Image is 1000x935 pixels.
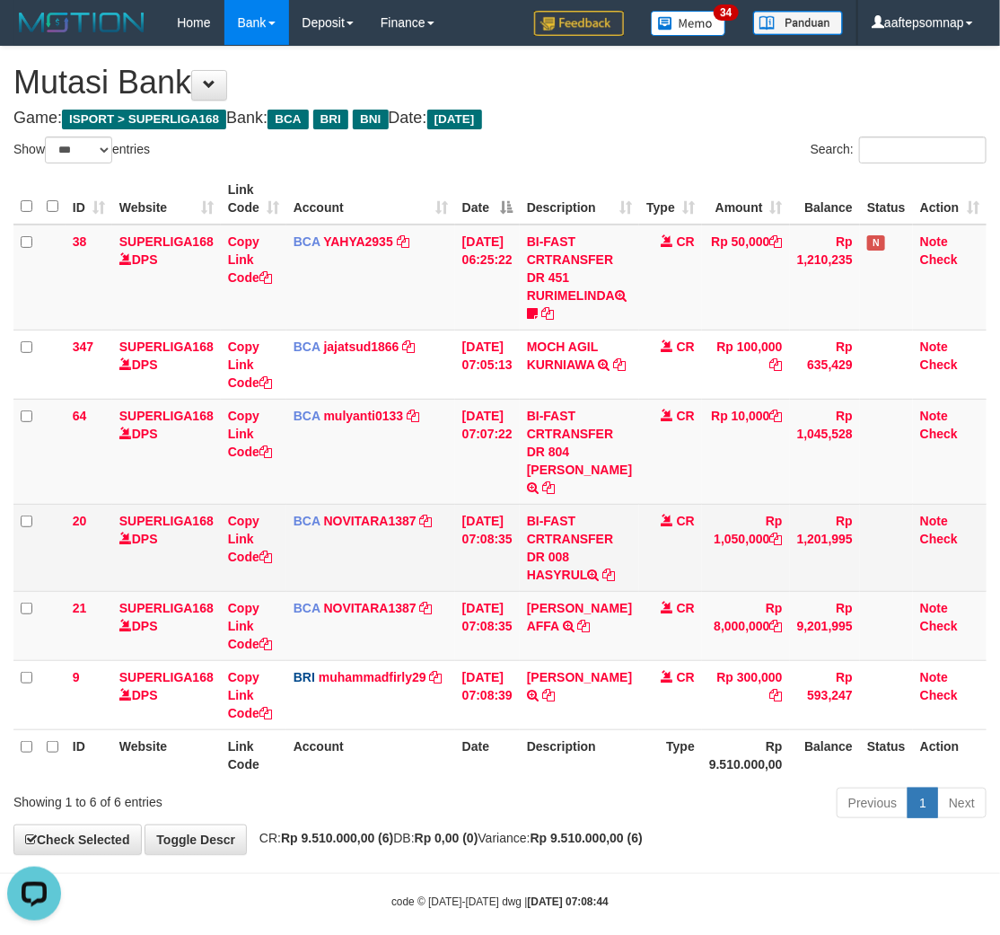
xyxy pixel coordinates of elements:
a: SUPERLIGA168 [119,670,214,684]
a: MOCH AGIL KURNIAWA [527,340,598,372]
span: BRI [313,110,348,129]
th: Website: activate to sort column ascending [112,173,221,225]
a: SUPERLIGA168 [119,601,214,615]
span: 347 [73,340,93,354]
td: Rp 1,050,000 [702,504,790,591]
a: Check [920,688,958,702]
th: Balance [790,729,860,781]
a: Copy NOVITARA1387 to clipboard [420,601,433,615]
td: Rp 593,247 [790,660,860,729]
span: CR [677,514,695,528]
input: Search: [859,137,987,163]
span: BCA [294,340,320,354]
th: Date: activate to sort column descending [455,173,520,225]
th: Action: activate to sort column ascending [913,173,987,225]
td: Rp 100,000 [702,330,790,399]
a: Check Selected [13,825,142,855]
td: [DATE] 06:25:22 [455,225,520,331]
td: Rp 1,045,528 [790,399,860,504]
a: 1 [908,788,938,818]
img: MOTION_logo.png [13,9,150,36]
a: Check [920,427,958,441]
a: Note [920,670,948,684]
th: Action [913,729,987,781]
strong: [DATE] 07:08:44 [528,895,609,908]
a: Copy Link Code [228,601,272,651]
h4: Game: Bank: Date: [13,110,987,128]
span: 64 [73,409,87,423]
span: BCA [268,110,308,129]
th: ID: activate to sort column ascending [66,173,112,225]
h1: Mutasi Bank [13,65,987,101]
a: SUPERLIGA168 [119,514,214,528]
a: Check [920,357,958,372]
th: Type: activate to sort column ascending [639,173,702,225]
a: [PERSON_NAME] AFFA [527,601,632,633]
span: BCA [294,409,320,423]
a: Copy Link Code [228,340,272,390]
a: muhammadfirly29 [319,670,426,684]
td: DPS [112,504,221,591]
img: Feedback.jpg [534,11,624,36]
a: Copy Rp 8,000,000 to clipboard [770,619,783,633]
a: Copy Rp 300,000 to clipboard [770,688,783,702]
a: Copy Rp 50,000 to clipboard [770,234,783,249]
button: Open LiveChat chat widget [7,7,61,61]
th: Rp 9.510.000,00 [702,729,790,781]
th: Status [860,729,913,781]
td: BI-FAST CRTRANSFER DR 804 [PERSON_NAME] [520,399,639,504]
span: 38 [73,234,87,249]
td: Rp 10,000 [702,399,790,504]
span: BCA [294,601,320,615]
a: Next [937,788,987,818]
a: Copy jajatsud1866 to clipboard [402,340,415,354]
td: [DATE] 07:05:13 [455,330,520,399]
td: Rp 635,429 [790,330,860,399]
a: Copy Rp 10,000 to clipboard [770,409,783,423]
th: Balance [790,173,860,225]
div: Showing 1 to 6 of 6 entries [13,786,403,811]
td: Rp 1,210,235 [790,225,860,331]
a: Copy Link Code [228,514,272,564]
th: Description [520,729,639,781]
th: Amount: activate to sort column ascending [702,173,790,225]
a: Copy FAKHRI HUSAINI to clipboard [542,688,555,702]
label: Show entries [13,137,150,163]
a: mulyanti0133 [324,409,404,423]
span: 9 [73,670,80,684]
a: Note [920,601,948,615]
td: Rp 50,000 [702,225,790,331]
a: Note [920,340,948,354]
td: DPS [112,591,221,660]
a: Toggle Descr [145,825,247,855]
a: jajatsud1866 [324,340,399,354]
img: panduan.png [753,11,843,35]
a: Copy NOVITARA1387 to clipboard [420,514,433,528]
td: [DATE] 07:07:22 [455,399,520,504]
td: BI-FAST CRTRANSFER DR 451 RURIMELINDA [520,225,639,331]
a: NOVITARA1387 [324,514,417,528]
a: SUPERLIGA168 [119,340,214,354]
a: Copy muhammadfirly29 to clipboard [430,670,443,684]
span: BRI [294,670,315,684]
a: Copy AHMAD KHOIRUN AFFA to clipboard [578,619,591,633]
a: Note [920,409,948,423]
th: Website [112,729,221,781]
span: CR [677,409,695,423]
a: Note [920,234,948,249]
th: Description: activate to sort column ascending [520,173,639,225]
a: Note [920,514,948,528]
td: Rp 9,201,995 [790,591,860,660]
span: CR [677,601,695,615]
th: Account [286,729,455,781]
a: NOVITARA1387 [324,601,417,615]
span: Has Note [867,235,885,251]
a: Copy MOCH AGIL KURNIAWA to clipboard [613,357,626,372]
a: Copy Rp 1,050,000 to clipboard [770,532,783,546]
span: CR [677,670,695,684]
td: DPS [112,660,221,729]
span: BCA [294,234,320,249]
th: Date [455,729,520,781]
th: ID [66,729,112,781]
a: YAHYA2935 [323,234,393,249]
